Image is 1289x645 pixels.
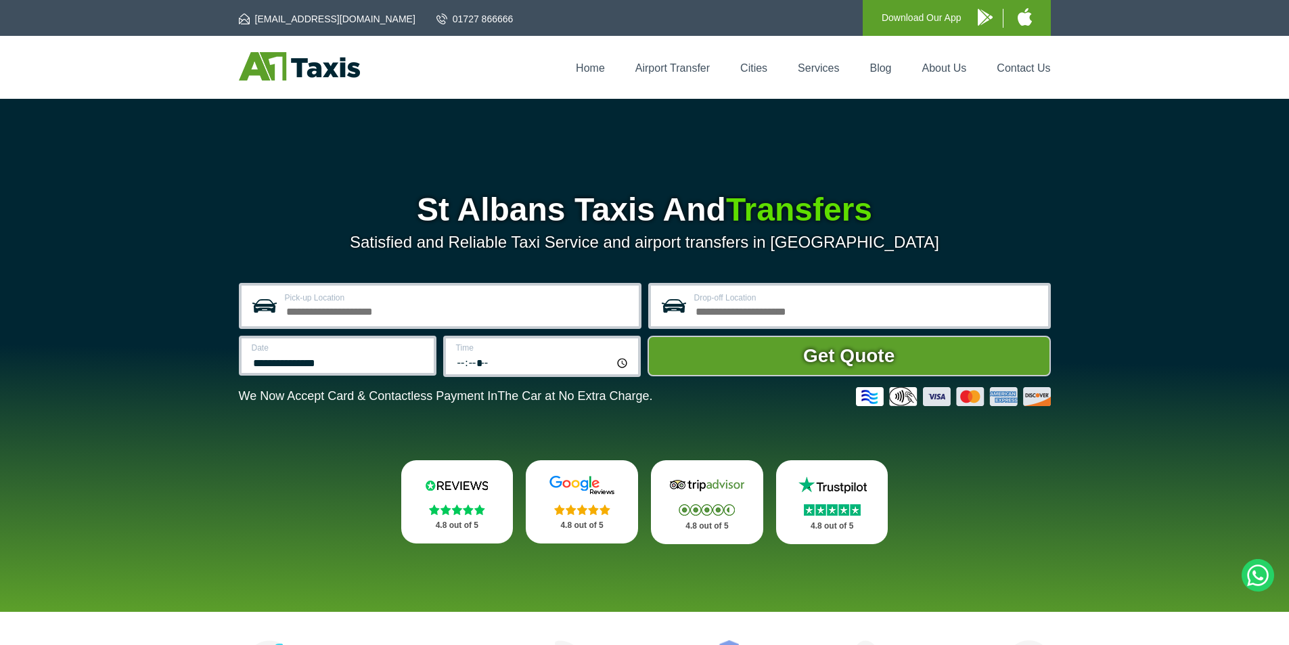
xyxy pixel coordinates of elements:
[882,9,962,26] p: Download Our App
[726,192,872,227] span: Transfers
[635,62,710,74] a: Airport Transfer
[436,12,514,26] a: 01727 866666
[252,344,426,352] label: Date
[239,389,653,403] p: We Now Accept Card & Contactless Payment In
[429,504,485,515] img: Stars
[416,517,499,534] p: 4.8 out of 5
[776,460,888,544] a: Trustpilot Stars 4.8 out of 5
[239,52,360,81] img: A1 Taxis St Albans LTD
[497,389,652,403] span: The Car at No Extra Charge.
[856,387,1051,406] img: Credit And Debit Cards
[541,475,623,495] img: Google
[239,233,1051,252] p: Satisfied and Reliable Taxi Service and airport transfers in [GEOGRAPHIC_DATA]
[740,62,767,74] a: Cities
[666,518,748,535] p: 4.8 out of 5
[804,504,861,516] img: Stars
[239,12,415,26] a: [EMAIL_ADDRESS][DOMAIN_NAME]
[401,460,514,543] a: Reviews.io Stars 4.8 out of 5
[648,336,1051,376] button: Get Quote
[679,504,735,516] img: Stars
[285,294,631,302] label: Pick-up Location
[554,504,610,515] img: Stars
[1018,8,1032,26] img: A1 Taxis iPhone App
[239,194,1051,226] h1: St Albans Taxis And
[541,517,623,534] p: 4.8 out of 5
[416,475,497,495] img: Reviews.io
[798,62,839,74] a: Services
[791,518,874,535] p: 4.8 out of 5
[526,460,638,543] a: Google Stars 4.8 out of 5
[792,475,873,495] img: Trustpilot
[869,62,891,74] a: Blog
[666,475,748,495] img: Tripadvisor
[694,294,1040,302] label: Drop-off Location
[456,344,630,352] label: Time
[978,9,993,26] img: A1 Taxis Android App
[997,62,1050,74] a: Contact Us
[576,62,605,74] a: Home
[922,62,967,74] a: About Us
[651,460,763,544] a: Tripadvisor Stars 4.8 out of 5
